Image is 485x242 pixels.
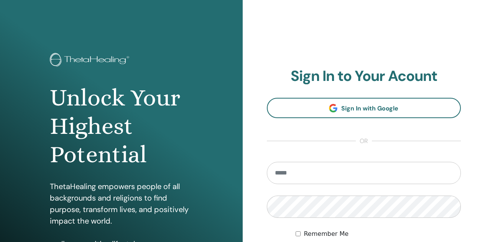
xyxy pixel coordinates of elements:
[341,104,398,112] span: Sign In with Google
[50,181,192,227] p: ThetaHealing empowers people of all backgrounds and religions to find purpose, transform lives, a...
[356,137,372,146] span: or
[267,67,461,85] h2: Sign In to Your Acount
[304,229,349,239] label: Remember Me
[50,84,192,169] h1: Unlock Your Highest Potential
[267,98,461,118] a: Sign In with Google
[296,229,461,239] div: Keep me authenticated indefinitely or until I manually logout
